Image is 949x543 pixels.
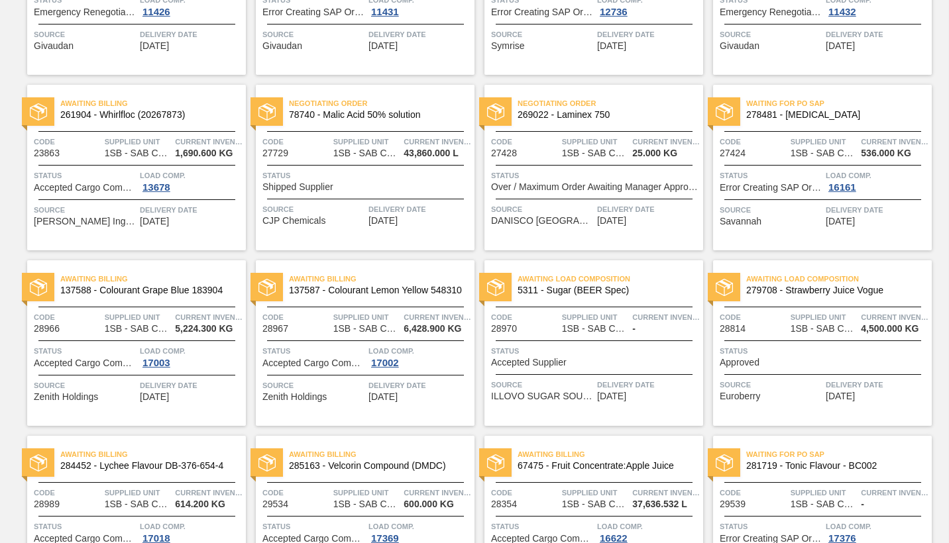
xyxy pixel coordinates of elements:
[562,499,628,509] span: 1SB - SAB Chamdor Brewery
[262,379,365,392] span: Source
[518,272,703,285] span: Awaiting Load Composition
[333,311,401,324] span: Supplied Unit
[861,324,919,334] span: 4,500.000 KG
[861,499,864,509] span: -
[262,486,330,499] span: Code
[262,520,365,533] span: Status
[597,378,700,391] span: Delivery Date
[262,135,330,148] span: Code
[720,520,822,533] span: Status
[720,135,787,148] span: Code
[105,135,172,148] span: Supplied Unit
[791,135,858,148] span: Supplied Unit
[105,148,171,158] span: 1SB - SAB Chamdor Brewery
[262,203,365,216] span: Source
[140,379,243,392] span: Delivery Date
[140,169,243,182] span: Load Comp.
[262,311,330,324] span: Code
[34,392,98,402] span: Zenith Holdings
[60,448,246,461] span: Awaiting Billing
[175,148,233,158] span: 1,690.600 KG
[175,499,225,509] span: 614.200 KG
[720,169,822,182] span: Status
[597,391,626,401] span: 06/08/2025
[518,448,703,461] span: Awaiting Billing
[720,358,759,368] span: Approved
[34,379,137,392] span: Source
[368,41,398,51] span: 01/09/2025
[246,260,474,426] a: statusAwaiting Billing137587 - Colourant Lemon Yellow 548310Code28967Supplied Unit1SB - SAB Chamd...
[491,311,559,324] span: Code
[34,7,137,17] span: Emergency Renegotiation Order
[30,279,47,296] img: status
[491,358,567,368] span: Accepted Supplier
[716,279,733,296] img: status
[562,324,628,334] span: 1SB - SAB Chamdor Brewery
[720,41,759,51] span: Givaudan
[17,85,246,250] a: statusAwaiting Billing261904 - Whirlfloc (20267873)Code23863Supplied Unit1SB - SAB Chamdor Brewer...
[30,454,47,471] img: status
[289,461,464,471] span: 285163 - Velcorin Compound (DMDC)
[491,41,525,51] span: Symrise
[262,169,471,182] span: Status
[597,203,700,216] span: Delivery Date
[720,203,822,217] span: Source
[791,148,857,158] span: 1SB - SAB Chamdor Brewery
[826,7,859,17] div: 11432
[34,358,137,368] span: Accepted Cargo Composition
[562,486,630,499] span: Supplied Unit
[333,148,400,158] span: 1SB - SAB Chamdor Brewery
[60,272,246,285] span: Awaiting Billing
[246,85,474,250] a: statusNegotiating Order78740 - Malic Acid 50% solutionCode27729Supplied Unit1SB - SAB Chamdor Bre...
[861,311,928,324] span: Current inventory
[826,217,855,226] span: 05/22/2025
[826,520,928,533] span: Load Comp.
[487,454,504,471] img: status
[597,7,630,17] div: 12736
[289,272,474,285] span: Awaiting Billing
[105,311,172,324] span: Supplied Unit
[262,28,365,41] span: Source
[746,272,932,285] span: Awaiting Load Composition
[368,344,471,358] span: Load Comp.
[105,486,172,499] span: Supplied Unit
[746,97,932,110] span: Waiting for PO SAP
[562,135,630,148] span: Supplied Unit
[34,148,60,158] span: 23863
[262,148,288,158] span: 27729
[632,311,700,324] span: Current inventory
[140,217,169,226] span: 03/27/2025
[826,41,855,51] span: 01/16/2025
[720,183,822,193] span: Error Creating SAP Order
[716,454,733,471] img: status
[368,344,471,368] a: Load Comp.17002
[491,216,594,226] span: DANISCO SOUTH AFRICA (PTY) LTD
[262,344,365,358] span: Status
[791,499,857,509] span: 1SB - SAB Chamdor Brewery
[262,324,288,334] span: 28967
[861,486,928,499] span: Current inventory
[289,110,464,120] span: 78740 - Malic Acid 50% solution
[703,260,932,426] a: statusAwaiting Load Composition279708 - Strawberry Juice VogueCode28814Supplied Unit1SB - SAB Cha...
[289,448,474,461] span: Awaiting Billing
[30,103,47,121] img: status
[105,499,171,509] span: 1SB - SAB Chamdor Brewery
[34,324,60,334] span: 28966
[861,148,911,158] span: 536.000 KG
[34,203,137,217] span: Source
[140,28,243,41] span: Delivery Date
[34,520,137,533] span: Status
[491,391,594,401] span: ILLOVO SUGAR SOUTH AFRICA PTY LTD
[60,110,235,120] span: 261904 - Whirlfloc (20267873)
[474,260,703,426] a: statusAwaiting Load Composition5311 - Sugar (BEER Spec)Code28970Supplied Unit1SB - SAB Chamdor Br...
[258,454,276,471] img: status
[140,520,243,533] span: Load Comp.
[597,41,626,51] span: 01/10/2025
[140,169,243,193] a: Load Comp.13678
[491,169,700,182] span: Status
[720,311,787,324] span: Code
[746,285,921,295] span: 279708 - Strawberry Juice Vogue
[34,135,101,148] span: Code
[491,344,700,358] span: Status
[368,203,471,216] span: Delivery Date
